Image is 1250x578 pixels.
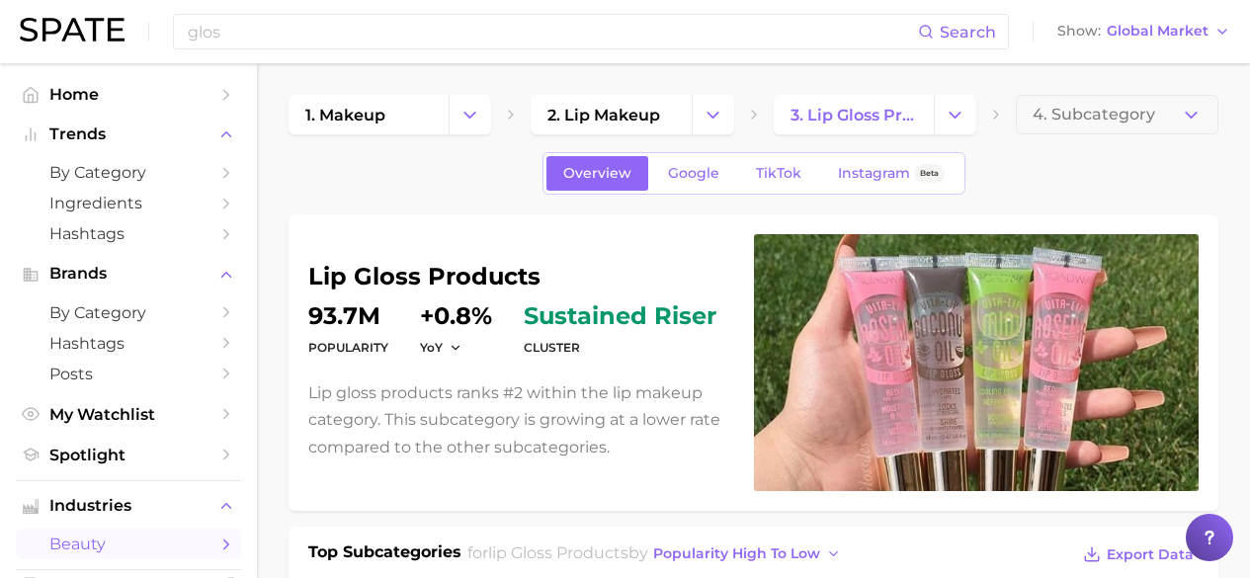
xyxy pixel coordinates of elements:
[653,545,820,562] span: popularity high to low
[16,440,241,470] a: Spotlight
[1057,26,1101,37] span: Show
[49,405,208,424] span: My Watchlist
[49,125,208,143] span: Trends
[934,95,976,134] button: Change Category
[308,265,730,289] h1: lip gloss products
[488,543,628,562] span: lip gloss products
[49,224,208,243] span: Hashtags
[1033,106,1155,124] span: 4. Subcategory
[20,18,125,41] img: SPATE
[1016,95,1218,134] button: 4. Subcategory
[648,540,847,567] button: popularity high to low
[308,336,388,360] dt: Popularity
[16,491,241,521] button: Industries
[531,95,691,134] a: 2. lip makeup
[16,120,241,149] button: Trends
[563,165,631,182] span: Overview
[420,339,443,356] span: YoY
[49,303,208,322] span: by Category
[1107,26,1208,37] span: Global Market
[774,95,934,134] a: 3. lip gloss products
[16,399,241,430] a: My Watchlist
[1078,540,1199,568] button: Export Data
[308,304,388,328] dd: 93.7m
[16,529,241,559] a: beauty
[49,497,208,515] span: Industries
[16,79,241,110] a: Home
[49,194,208,212] span: Ingredients
[49,85,208,104] span: Home
[546,156,648,191] a: Overview
[16,297,241,328] a: by Category
[838,165,910,182] span: Instagram
[467,543,847,562] span: for by
[651,156,736,191] a: Google
[1107,546,1194,563] span: Export Data
[940,23,996,41] span: Search
[449,95,491,134] button: Change Category
[16,328,241,359] a: Hashtags
[547,106,660,124] span: 2. lip makeup
[420,304,492,328] dd: +0.8%
[739,156,818,191] a: TikTok
[16,359,241,389] a: Posts
[524,336,716,360] dt: cluster
[16,188,241,218] a: Ingredients
[756,165,801,182] span: TikTok
[1052,19,1235,44] button: ShowGlobal Market
[920,165,939,182] span: Beta
[289,95,449,134] a: 1. makeup
[16,259,241,289] button: Brands
[305,106,385,124] span: 1. makeup
[49,446,208,464] span: Spotlight
[49,265,208,283] span: Brands
[16,157,241,188] a: by Category
[692,95,734,134] button: Change Category
[16,218,241,249] a: Hashtags
[791,106,917,124] span: 3. lip gloss products
[668,165,719,182] span: Google
[49,334,208,353] span: Hashtags
[308,540,461,570] h1: Top Subcategories
[49,365,208,383] span: Posts
[524,304,716,328] span: sustained riser
[49,163,208,182] span: by Category
[49,535,208,553] span: beauty
[420,339,462,356] button: YoY
[821,156,961,191] a: InstagramBeta
[186,15,918,48] input: Search here for a brand, industry, or ingredient
[308,379,730,460] p: Lip gloss products ranks #2 within the lip makeup category. This subcategory is growing at a lowe...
